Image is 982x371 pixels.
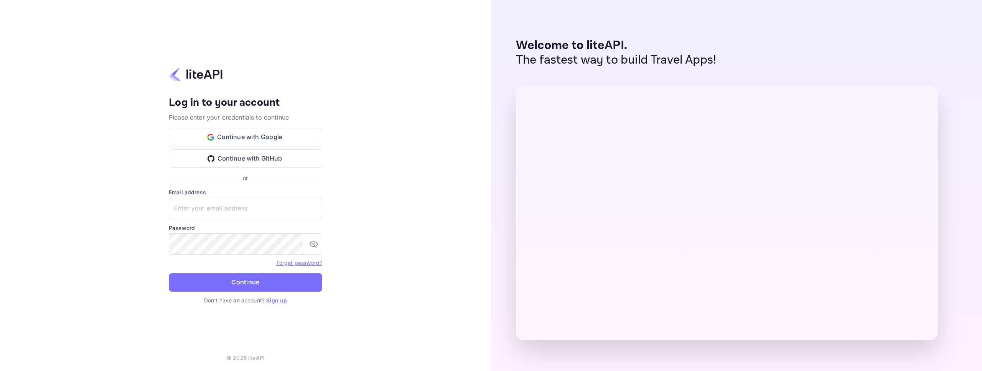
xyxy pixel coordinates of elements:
[169,96,322,110] h4: Log in to your account
[169,113,322,122] p: Please enter your credentials to continue
[277,259,322,266] a: Forget password?
[169,273,322,292] button: Continue
[266,297,287,304] a: Sign up
[169,224,322,232] label: Password
[169,296,322,304] p: Don't have an account?
[169,198,322,219] input: Enter your email address
[277,259,322,266] a: Forget password?
[169,67,222,82] img: liteapi
[169,188,322,196] label: Email address
[169,128,322,146] button: Continue with Google
[306,236,321,252] button: toggle password visibility
[243,174,248,182] p: or
[169,149,322,168] button: Continue with GitHub
[226,354,265,362] p: © 2025 liteAPI
[516,53,717,67] p: The fastest way to build Travel Apps!
[516,38,717,53] p: Welcome to liteAPI.
[516,86,938,340] img: liteAPI Dashboard Preview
